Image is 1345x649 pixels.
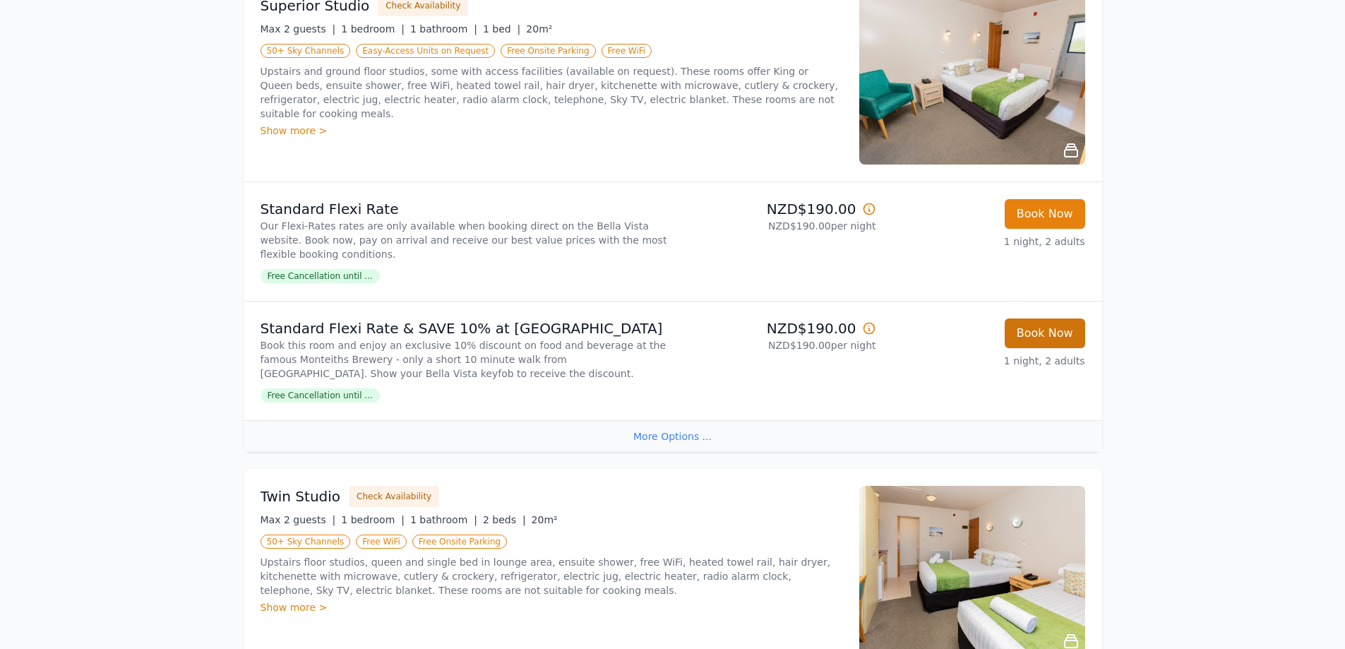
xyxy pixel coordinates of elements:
[261,199,667,219] p: Standard Flexi Rate
[261,44,351,58] span: 50+ Sky Channels
[410,514,477,525] span: 1 bathroom |
[679,318,876,338] p: NZD$190.00
[261,269,380,283] span: Free Cancellation until ...
[261,600,842,614] div: Show more >
[261,64,842,121] p: Upstairs and ground floor studios, some with access facilities (available on request). These room...
[261,338,667,381] p: Book this room and enjoy an exclusive 10% discount on food and beverage at the famous Monteiths B...
[410,23,477,35] span: 1 bathroom |
[679,219,876,233] p: NZD$190.00 per night
[887,354,1085,368] p: 1 night, 2 adults
[679,199,876,219] p: NZD$190.00
[261,23,336,35] span: Max 2 guests |
[412,535,507,549] span: Free Onsite Parking
[261,318,667,338] p: Standard Flexi Rate & SAVE 10% at [GEOGRAPHIC_DATA]
[261,219,667,261] p: Our Flexi-Rates rates are only available when booking direct on the Bella Vista website. Book now...
[679,338,876,352] p: NZD$190.00 per night
[1005,199,1085,229] button: Book Now
[244,420,1102,452] div: More Options ...
[887,234,1085,249] p: 1 night, 2 adults
[526,23,552,35] span: 20m²
[501,44,595,58] span: Free Onsite Parking
[356,44,495,58] span: Easy-Access Units on Request
[483,514,526,525] span: 2 beds |
[341,23,405,35] span: 1 bedroom |
[261,124,842,138] div: Show more >
[356,535,407,549] span: Free WiFi
[261,388,380,403] span: Free Cancellation until ...
[349,486,439,507] button: Check Availability
[532,514,558,525] span: 20m²
[1005,318,1085,348] button: Book Now
[261,487,341,506] h3: Twin Studio
[261,514,336,525] span: Max 2 guests |
[261,535,351,549] span: 50+ Sky Channels
[261,555,842,597] p: Upstairs floor studios, queen and single bed in lounge area, ensuite shower, free WiFi, heated to...
[483,23,520,35] span: 1 bed |
[341,514,405,525] span: 1 bedroom |
[602,44,652,58] span: Free WiFi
